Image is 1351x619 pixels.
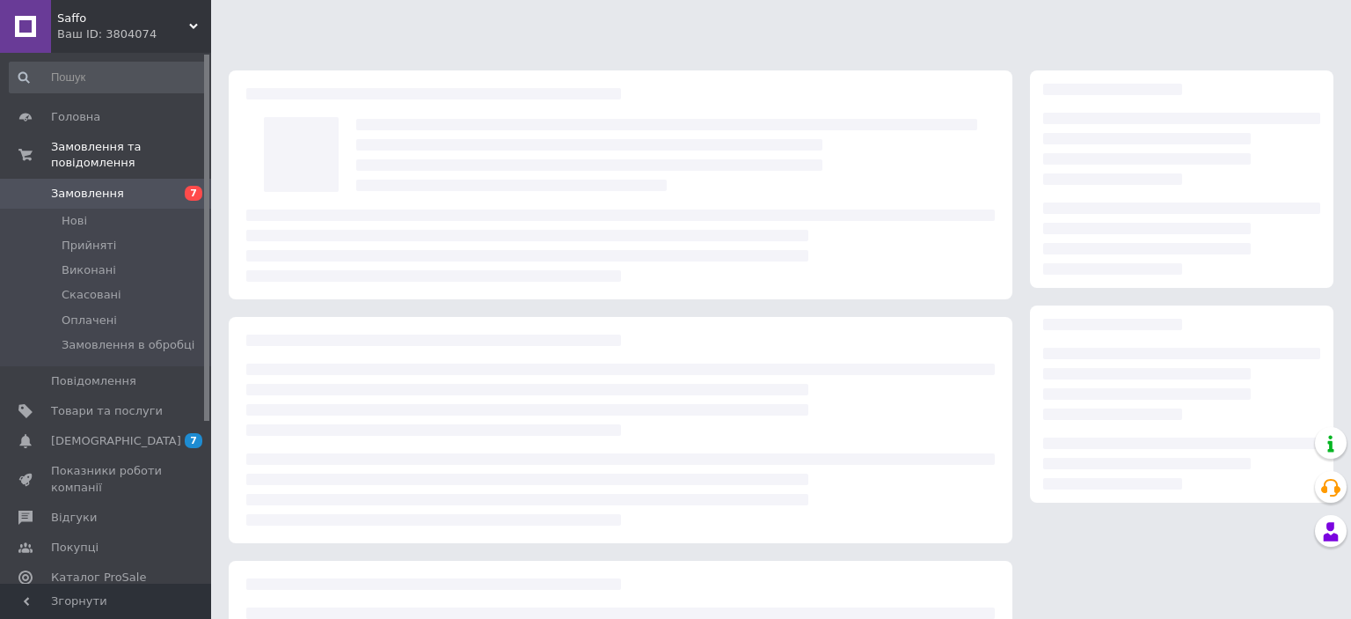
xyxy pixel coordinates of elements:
span: Виконані [62,262,116,278]
span: Головна [51,109,100,125]
span: Прийняті [62,238,116,254]
span: 7 [185,186,202,201]
span: Замовлення в обробці [62,337,194,353]
span: Повідомлення [51,373,136,389]
span: Оплачені [62,313,117,328]
span: Покупці [51,540,99,556]
span: Відгуки [51,510,97,526]
div: Ваш ID: 3804074 [57,26,211,42]
span: 7 [185,433,202,448]
span: Замовлення та повідомлення [51,139,211,171]
span: Замовлення [51,186,124,202]
span: Товари та послуги [51,403,163,419]
span: [DEMOGRAPHIC_DATA] [51,433,181,449]
span: Скасовані [62,287,121,303]
span: Показники роботи компанії [51,463,163,495]
span: Нові [62,213,87,229]
span: Saffo [57,11,189,26]
input: Пошук [9,62,208,93]
span: Каталог ProSale [51,570,146,586]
